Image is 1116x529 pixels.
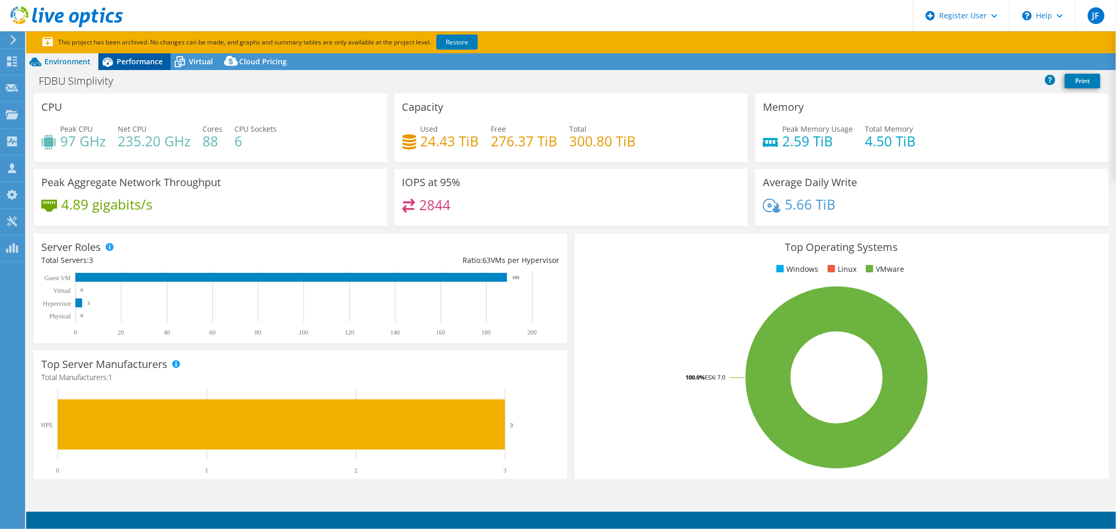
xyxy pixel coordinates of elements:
text: 1 [205,467,208,474]
text: 3 [503,467,506,474]
h4: 2.59 TiB [782,135,853,147]
span: 63 [482,255,491,265]
span: Cores [202,124,222,134]
text: 200 [527,329,537,336]
span: 1 [108,372,112,382]
text: 160 [436,329,445,336]
span: Cloud Pricing [239,56,287,66]
span: CPU Sockets [234,124,277,134]
div: Total Servers: [41,255,300,266]
h4: 4.89 gigabits/s [61,199,152,210]
text: 100 [299,329,308,336]
text: 20 [118,329,124,336]
h1: FDBU SImplivity [34,75,129,87]
div: Ratio: VMs per Hypervisor [300,255,559,266]
text: Physical [49,313,71,320]
h3: Capacity [402,101,444,113]
span: Net CPU [118,124,146,134]
h3: IOPS at 95% [402,177,461,188]
text: 0 [56,467,59,474]
text: 60 [209,329,216,336]
text: Hypervisor [43,300,71,307]
h4: 235.20 GHz [118,135,190,147]
text: 140 [390,329,400,336]
text: 3 [87,301,90,306]
text: Guest VM [44,274,71,282]
h3: Top Operating Systems [582,241,1100,253]
span: Total [570,124,587,134]
text: HPE [41,421,53,429]
text: 0 [81,313,83,318]
span: Peak CPU [60,124,93,134]
tspan: 100.0% [685,373,705,381]
h3: Top Server Manufacturers [41,359,167,370]
span: Peak Memory Usage [782,124,853,134]
h4: 5.66 TiB [785,199,836,210]
span: Used [421,124,438,134]
h4: 2844 [419,199,450,211]
h3: Peak Aggregate Network Throughput [41,177,221,188]
h3: CPU [41,101,62,113]
h4: 97 GHz [60,135,106,147]
h3: Server Roles [41,241,101,253]
p: This project has been archived. No changes can be made, and graphs and summary tables are only av... [42,37,555,48]
h4: 24.43 TiB [421,135,479,147]
a: Print [1065,74,1100,88]
h4: 276.37 TiB [491,135,558,147]
h4: 6 [234,135,277,147]
text: 0 [81,287,83,293]
text: 40 [164,329,170,336]
text: 120 [345,329,354,336]
span: Free [491,124,506,134]
text: 189 [512,275,520,280]
span: Environment [44,56,91,66]
span: Virtual [189,56,213,66]
h4: 300.80 TiB [570,135,636,147]
tspan: ESXi 7.0 [705,373,725,381]
h4: 88 [202,135,222,147]
svg: \n [1022,11,1032,20]
li: VMware [863,263,904,275]
text: Virtual [53,287,71,294]
h3: Average Daily Write [763,177,857,188]
span: Performance [117,56,163,66]
text: 3 [510,422,513,428]
li: Windows [774,263,818,275]
span: 3 [89,255,93,265]
text: 0 [74,329,77,336]
li: Linux [825,263,856,275]
h3: Memory [763,101,804,113]
a: Restore [436,34,478,50]
h4: Total Manufacturers: [41,372,559,383]
text: 2 [354,467,357,474]
h4: 4.50 TiB [865,135,916,147]
span: JF [1088,7,1104,24]
text: 80 [255,329,261,336]
text: 180 [481,329,491,336]
span: Total Memory [865,124,913,134]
